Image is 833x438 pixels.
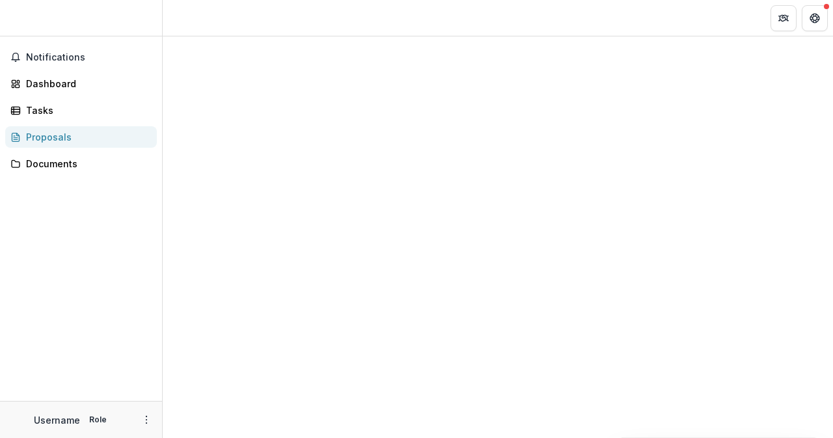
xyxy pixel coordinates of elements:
[5,126,157,148] a: Proposals
[26,103,146,117] div: Tasks
[5,153,157,174] a: Documents
[26,52,152,63] span: Notifications
[26,77,146,90] div: Dashboard
[5,100,157,121] a: Tasks
[34,413,80,427] p: Username
[26,157,146,171] div: Documents
[5,73,157,94] a: Dashboard
[802,5,828,31] button: Get Help
[139,412,154,428] button: More
[771,5,797,31] button: Partners
[26,130,146,144] div: Proposals
[85,414,111,426] p: Role
[5,47,157,68] button: Notifications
